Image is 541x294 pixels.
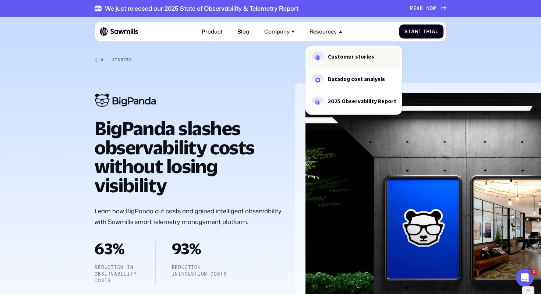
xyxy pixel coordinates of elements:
[95,206,282,228] p: Learn how BigPanda cut costs and gained intelligent observability with Sawmills smart telemetry m...
[310,28,337,35] div: Resources
[426,29,430,34] span: r
[430,6,433,11] span: O
[328,77,385,81] div: Datadog cost analysis
[410,6,413,11] span: R
[328,55,374,59] div: Customer stories
[172,264,227,277] p: reduction iningestion costs
[531,269,537,275] span: 1
[418,29,422,34] span: t
[95,57,446,62] a: All Stories
[305,24,346,39] div: Resources
[516,269,534,287] iframe: Intercom live chat
[435,29,438,34] span: l
[95,241,139,256] h2: 63%
[423,29,427,34] span: T
[427,6,430,11] span: N
[308,92,400,113] a: 2025 Observability Report
[410,6,446,11] a: READNOW
[399,25,444,38] a: StartTrial
[411,29,415,34] span: a
[432,29,435,34] span: a
[308,70,400,90] a: Datadog cost analysis
[415,29,418,34] span: r
[95,119,282,195] h1: BigPanda slashes observability costs without losing visibility
[172,241,227,256] h2: 93%
[198,24,227,39] a: Product
[101,57,132,62] div: All Stories
[404,29,408,34] span: S
[305,39,402,115] nav: Resources
[408,29,411,34] span: t
[105,5,298,12] div: We just released our 2025 State of Observability & Telemetry Report
[413,6,417,11] span: E
[417,6,420,11] span: A
[430,29,432,34] span: i
[433,6,436,11] span: W
[260,24,299,39] div: Company
[420,6,423,11] span: D
[233,24,253,39] a: Blog
[264,28,290,35] div: Company
[308,48,400,68] a: Customer stories
[328,99,396,104] div: 2025 Observability Report
[95,264,139,284] p: Reduction in observability costs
